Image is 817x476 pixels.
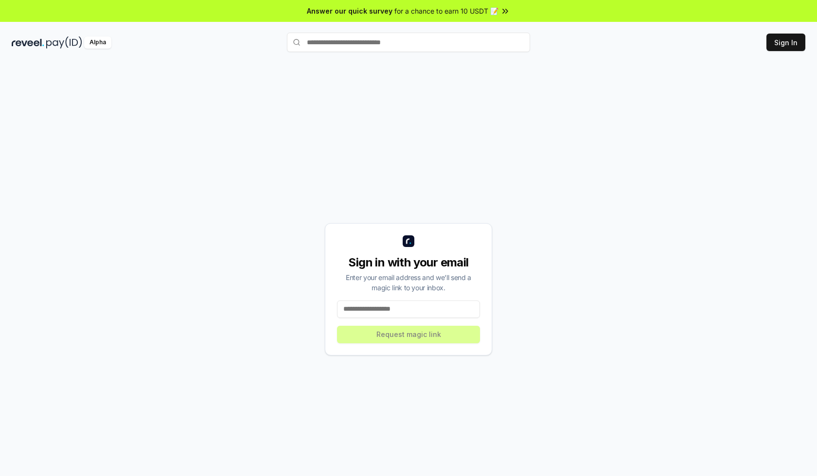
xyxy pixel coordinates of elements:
[337,272,480,293] div: Enter your email address and we’ll send a magic link to your inbox.
[12,36,44,49] img: reveel_dark
[766,34,805,51] button: Sign In
[337,255,480,270] div: Sign in with your email
[403,235,414,247] img: logo_small
[394,6,498,16] span: for a chance to earn 10 USDT 📝
[84,36,111,49] div: Alpha
[46,36,82,49] img: pay_id
[307,6,392,16] span: Answer our quick survey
